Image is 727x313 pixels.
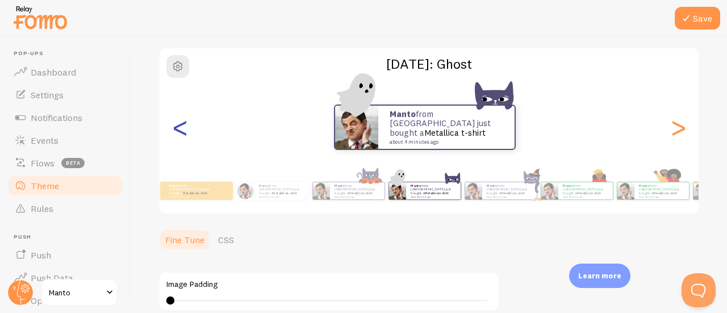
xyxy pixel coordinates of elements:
[390,110,503,145] p: from [GEOGRAPHIC_DATA] just bought a
[7,152,124,174] a: Flows beta
[390,139,500,145] small: about 4 minutes ago
[617,182,634,199] img: Fomo
[639,195,683,198] small: about 4 minutes ago
[411,195,455,198] small: about 4 minutes ago
[693,182,711,199] img: Fomo
[541,182,558,199] img: Fomo
[183,191,207,195] a: Metallica t-shirt
[211,228,241,251] a: CSS
[639,183,649,188] strong: Manto
[487,195,531,198] small: about 4 minutes ago
[31,89,64,101] span: Settings
[335,195,379,198] small: about 4 minutes ago
[273,191,297,195] a: Metallica t-shirt
[166,279,491,290] label: Image Padding
[169,183,215,198] p: from [GEOGRAPHIC_DATA] just bought a
[259,195,303,198] small: about 4 minutes ago
[7,197,124,220] a: Rules
[259,183,269,188] strong: Manto
[158,228,211,251] a: Fine Tune
[7,129,124,152] a: Events
[465,182,482,199] img: Fomo
[389,182,406,199] img: Fomo
[411,183,456,198] p: from [GEOGRAPHIC_DATA] just bought a
[31,180,59,191] span: Theme
[237,182,254,199] img: Fomo
[41,279,118,306] a: Manto
[31,135,59,146] span: Events
[501,191,525,195] a: Metallica t-shirt
[563,183,573,188] strong: Manto
[169,195,214,198] small: about 4 minutes ago
[49,286,103,299] span: Manto
[7,61,124,84] a: Dashboard
[12,3,69,32] img: fomo-relay-logo-orange.svg
[682,273,716,307] iframe: Help Scout Beacon - Open
[424,127,486,138] a: Metallica t-shirt
[335,106,378,149] img: Fomo
[577,191,601,195] a: Metallica t-shirt
[31,112,82,123] span: Notifications
[173,86,187,168] div: Previous slide
[31,157,55,169] span: Flows
[61,158,85,168] span: beta
[31,272,73,283] span: Push Data
[487,183,497,188] strong: Manto
[411,183,421,188] strong: Manto
[7,266,124,289] a: Push Data
[313,182,330,199] img: Fomo
[31,203,53,214] span: Rules
[7,174,124,197] a: Theme
[7,244,124,266] a: Push
[160,55,699,73] h2: [DATE]: Ghost
[14,50,124,57] span: Pop-ups
[569,264,630,288] div: Learn more
[425,191,449,195] a: Metallica t-shirt
[7,106,124,129] a: Notifications
[31,249,51,261] span: Push
[14,233,124,241] span: Push
[563,183,608,198] p: from [GEOGRAPHIC_DATA] just bought a
[335,183,345,188] strong: Manto
[578,270,621,281] p: Learn more
[639,183,684,198] p: from [GEOGRAPHIC_DATA] just bought a
[31,66,76,78] span: Dashboard
[349,191,373,195] a: Metallica t-shirt
[169,183,179,188] strong: Manto
[653,191,678,195] a: Metallica t-shirt
[563,195,607,198] small: about 4 minutes ago
[7,84,124,106] a: Settings
[259,183,304,198] p: from [GEOGRAPHIC_DATA] just bought a
[487,183,532,198] p: from [GEOGRAPHIC_DATA] just bought a
[390,108,416,119] strong: Manto
[335,183,380,198] p: from [GEOGRAPHIC_DATA] just bought a
[671,86,685,168] div: Next slide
